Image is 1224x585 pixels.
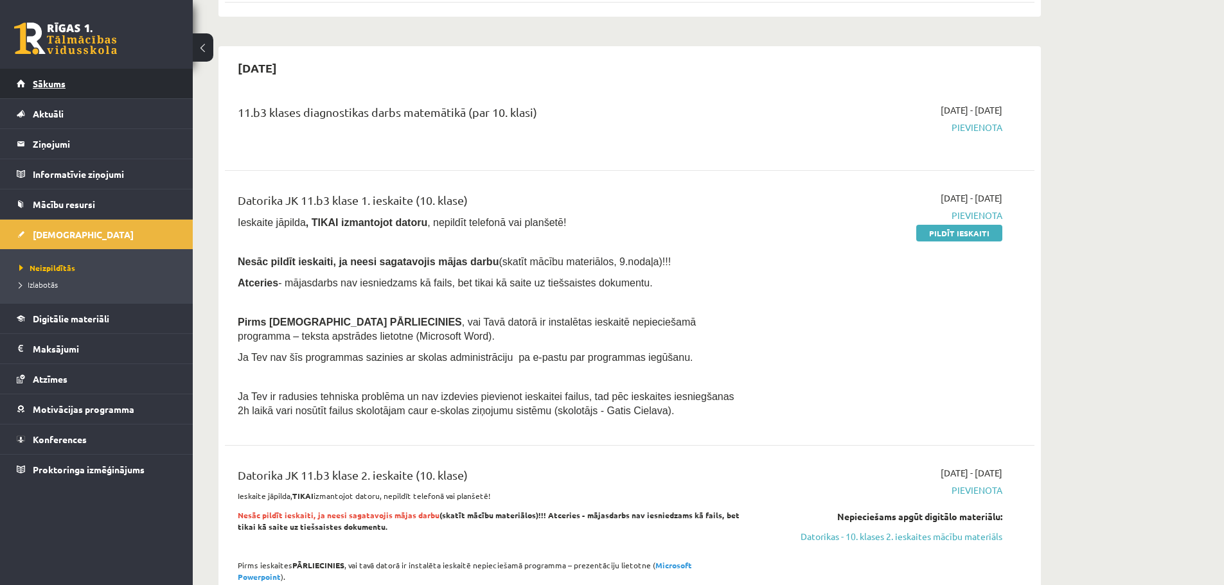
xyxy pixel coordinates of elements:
div: Datorika JK 11.b3 klase 2. ieskaite (10. klase) [238,466,741,490]
b: Atceries [238,277,278,288]
span: [DEMOGRAPHIC_DATA] [33,229,134,240]
legend: Maksājumi [33,334,177,363]
span: Digitālie materiāli [33,313,109,324]
legend: Informatīvie ziņojumi [33,159,177,189]
a: Proktoringa izmēģinājums [17,455,177,484]
span: Proktoringa izmēģinājums [33,464,145,475]
a: [DEMOGRAPHIC_DATA] [17,220,177,249]
legend: Ziņojumi [33,129,177,159]
a: Motivācijas programma [17,394,177,424]
div: Datorika JK 11.b3 klase 1. ieskaite (10. klase) [238,191,741,215]
a: Maksājumi [17,334,177,363]
span: Ieskaite jāpilda , nepildīt telefonā vai planšetē! [238,217,566,228]
span: Pirms [DEMOGRAPHIC_DATA] PĀRLIECINIES [238,317,462,327]
span: Atzīmes [33,373,67,385]
a: Atzīmes [17,364,177,394]
span: Nesāc pildīt ieskaiti, ja neesi sagatavojis mājas darbu [238,256,499,267]
a: Informatīvie ziņojumi [17,159,177,189]
strong: PĀRLIECINIES [292,560,344,570]
span: Pievienota [760,121,1002,134]
a: Aktuāli [17,99,177,128]
span: Izlabotās [19,279,58,290]
span: Motivācijas programma [33,403,134,415]
a: Pildīt ieskaiti [916,225,1002,241]
a: Ziņojumi [17,129,177,159]
span: Sākums [33,78,66,89]
span: Neizpildītās [19,263,75,273]
span: - mājasdarbs nav iesniedzams kā fails, bet tikai kā saite uz tiešsaistes dokumentu. [238,277,653,288]
span: (skatīt mācību materiālos, 9.nodaļa)!!! [499,256,671,267]
span: [DATE] - [DATE] [941,466,1002,480]
div: Nepieciešams apgūt digitālo materiālu: [760,510,1002,523]
span: [DATE] - [DATE] [941,103,1002,117]
strong: (skatīt mācību materiālos)!!! Atceries - mājasdarbs nav iesniedzams kā fails, bet tikai kā saite ... [238,510,740,532]
a: Rīgas 1. Tālmācības vidusskola [14,22,117,55]
span: Pievienota [760,209,1002,222]
a: Sākums [17,69,177,98]
a: Datorikas - 10. klases 2. ieskaites mācību materiāls [760,530,1002,543]
div: 11.b3 klases diagnostikas darbs matemātikā (par 10. klasi) [238,103,741,127]
span: Mācību resursi [33,198,95,210]
a: Digitālie materiāli [17,304,177,333]
a: Mācību resursi [17,189,177,219]
span: , vai Tavā datorā ir instalētas ieskaitē nepieciešamā programma – teksta apstrādes lietotne (Micr... [238,317,696,342]
b: , TIKAI izmantojot datoru [306,217,427,228]
p: Ieskaite jāpilda, izmantojot datoru, nepildīt telefonā vai planšetē! [238,490,741,502]
span: Konferences [33,433,87,445]
span: Ja Tev ir radusies tehniska problēma un nav izdevies pievienot ieskaitei failus, tad pēc ieskaite... [238,391,734,416]
a: Konferences [17,424,177,454]
span: Ja Tev nav šīs programmas sazinies ar skolas administrāciju pa e-pastu par programmas iegūšanu. [238,352,693,363]
h2: [DATE] [225,53,290,83]
a: Izlabotās [19,279,180,290]
span: Nesāc pildīt ieskaiti, ja neesi sagatavojis mājas darbu [238,510,439,520]
span: Pievienota [760,484,1002,497]
span: Aktuāli [33,108,64,119]
strong: TIKAI [292,491,314,501]
span: [DATE] - [DATE] [941,191,1002,205]
a: Neizpildītās [19,262,180,274]
p: Pirms ieskaites , vai tavā datorā ir instalēta ieskaitē nepieciešamā programma – prezentāciju lie... [238,559,741,582]
strong: Microsoft Powerpoint [238,560,692,582]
